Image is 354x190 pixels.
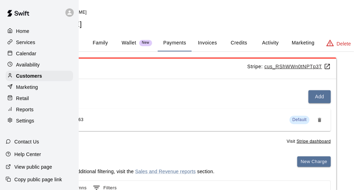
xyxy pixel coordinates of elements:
[223,35,255,51] button: Credits
[192,35,223,51] button: Invoices
[14,176,62,183] p: Copy public page link
[16,61,40,68] p: Availability
[337,40,351,47] p: Delete
[135,169,196,174] a: Sales and Revenue reports
[16,84,38,91] p: Marketing
[16,117,34,124] p: Settings
[297,156,331,167] button: New Charge
[158,35,192,51] button: Payments
[122,39,136,47] p: Wallet
[6,59,73,70] a: Availability
[27,168,214,175] p: For more details and additional filtering, visit the section.
[297,139,331,144] a: Stripe dashboard
[14,163,52,170] p: View public page
[6,71,73,81] a: Customers
[255,35,286,51] button: Activity
[6,26,73,36] a: Home
[85,35,116,51] button: Family
[292,117,307,122] span: Default
[286,35,320,51] button: Marketing
[6,82,73,92] a: Marketing
[14,138,39,145] p: Contact Us
[16,28,29,35] p: Home
[139,41,152,45] span: New
[14,151,41,158] p: Help Center
[16,39,35,46] p: Services
[6,93,73,104] a: Retail
[6,37,73,48] a: Services
[309,90,331,103] button: Add
[264,64,331,69] a: cus_RShWWn0tNPTp3T
[6,48,73,59] a: Calendar
[6,115,73,126] a: Settings
[16,50,36,57] p: Calendar
[16,106,34,113] p: Reports
[247,63,331,70] p: Stripe:
[6,104,73,115] a: Reports
[16,95,29,102] p: Retail
[27,156,214,166] h6: Payment History
[314,114,325,126] button: Remove
[27,64,247,73] span: Payments
[16,72,42,79] p: Customers
[287,138,331,145] span: Visit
